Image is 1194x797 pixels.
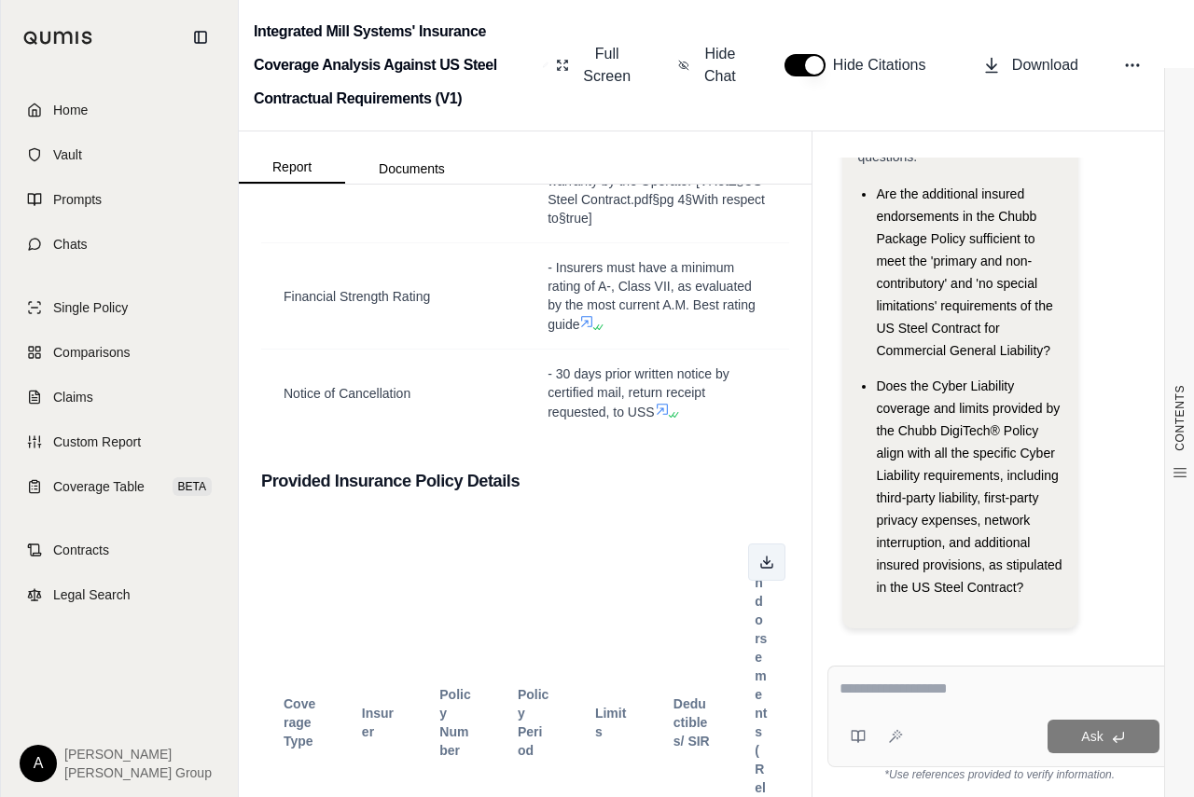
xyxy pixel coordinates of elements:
span: [PERSON_NAME] Group [64,763,212,782]
button: Ask [1048,720,1159,753]
span: Policy Period [518,687,548,758]
button: Download as Excel [748,543,785,581]
a: Comparisons [12,332,227,373]
a: Contracts [12,529,227,570]
a: Coverage TableBETA [12,466,227,507]
span: Notice of Cancellation [284,386,410,401]
span: CONTENTS [1173,385,1187,451]
span: Ask [1081,729,1103,744]
span: Are the additional insured endorsements in the Chubb Package Policy sufficient to meet the 'prima... [876,186,1052,358]
div: A [20,745,57,782]
span: - 30 days prior written notice by certified mail, return receipt requested, to USS [548,366,729,419]
span: Claims [53,388,93,406]
button: Hide Chat [671,35,747,95]
button: Collapse sidebar [186,22,215,52]
span: Custom Report [53,433,141,451]
span: Download [1012,54,1078,76]
span: - Insurers must have a minimum rating of A-, Class VII, as evaluated by the most current A.M. Bes... [548,260,756,332]
button: Full Screen [548,35,641,95]
span: Chats [53,235,88,254]
span: Hide Chat [701,43,740,88]
a: Single Policy [12,287,227,328]
span: Home [53,101,88,119]
a: Chats [12,224,227,265]
a: Prompts [12,179,227,220]
span: Does the Cyber Liability coverage and limits provided by the Chubb DigiTech® Policy align with al... [876,378,1062,595]
span: Contracts [53,541,109,559]
span: Comparisons [53,343,130,362]
span: Single Policy [53,298,128,317]
span: Hide Citations [833,54,937,76]
span: Policy Number [439,687,470,758]
a: Vault [12,134,227,175]
a: Custom Report [12,421,227,462]
h3: Provided Insurance Policy Details [261,464,789,498]
span: Vault [53,145,82,164]
span: BETA [173,477,212,496]
a: Claims [12,377,227,418]
span: Coverage Table [53,477,145,496]
button: Download [975,47,1086,84]
span: Coverage Type [284,696,315,749]
span: Financial Strength Rating [284,289,430,304]
a: Legal Search [12,574,227,615]
span: Full Screen [580,43,633,88]
span: [PERSON_NAME] [64,745,212,763]
a: Home [12,89,227,131]
button: Report [239,152,345,184]
img: Qumis Logo [23,31,93,45]
span: Prompts [53,190,102,209]
span: Legal Search [53,585,131,604]
span: Limits [595,706,626,739]
h2: Integrated Mill Systems' Insurance Coverage Analysis Against US Steel Contractual Requirements (V1) [254,15,535,116]
button: Documents [345,154,479,184]
div: *Use references provided to verify information. [827,767,1172,782]
span: Insurer [362,706,394,739]
span: Deductibles/ SIR [673,696,710,749]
